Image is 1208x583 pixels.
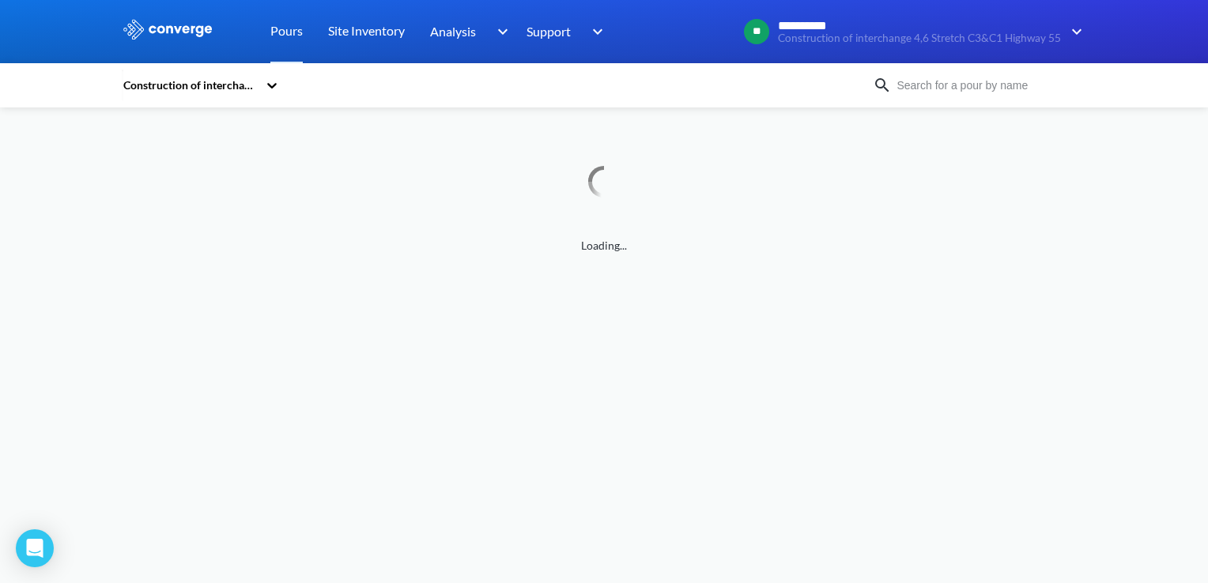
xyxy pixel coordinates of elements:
[873,76,892,95] img: icon-search.svg
[892,77,1083,94] input: Search for a pour by name
[527,21,571,41] span: Support
[16,529,54,567] div: Open Intercom Messenger
[1061,22,1086,41] img: downArrow.svg
[122,237,1086,254] span: Loading...
[778,32,1061,44] span: Construction of interchange 4,6 Stretch C3&C1 Highway 55
[122,19,213,39] img: logo_ewhite.svg
[430,21,476,41] span: Analysis
[487,22,512,41] img: downArrow.svg
[122,77,258,94] div: Construction of interchange 4,6 Stretch C3&C1 Highway 55
[582,22,607,41] img: downArrow.svg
